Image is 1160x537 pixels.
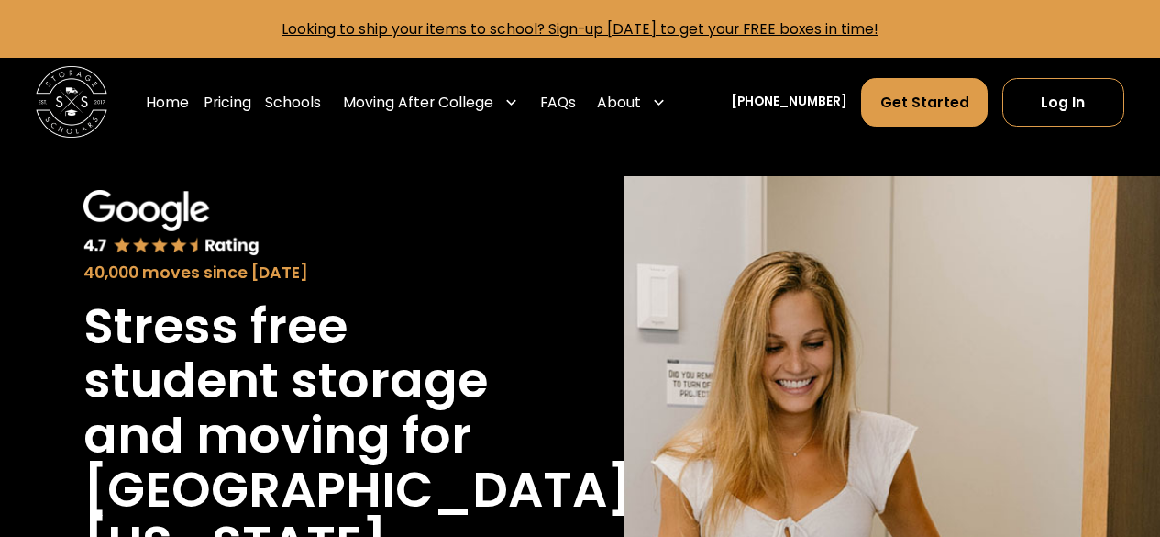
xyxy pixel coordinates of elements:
h1: Stress free student storage and moving for [83,299,513,462]
a: Pricing [204,77,251,128]
div: 40,000 moves since [DATE] [83,261,513,285]
a: Get Started [861,78,988,127]
img: Google 4.7 star rating [83,190,260,257]
a: FAQs [540,77,576,128]
a: Looking to ship your items to school? Sign-up [DATE] to get your FREE boxes in time! [282,19,878,39]
div: About [597,92,641,113]
a: Home [146,77,189,128]
a: Log In [1002,78,1124,127]
a: [PHONE_NUMBER] [731,93,847,112]
div: Moving After College [343,92,493,113]
img: Storage Scholars main logo [36,66,107,138]
a: Schools [265,77,321,128]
